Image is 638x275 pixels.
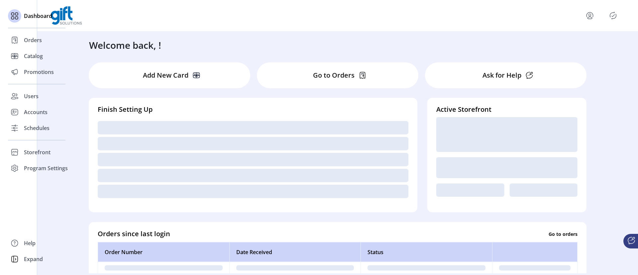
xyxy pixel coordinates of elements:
th: Status [361,242,492,262]
p: Ask for Help [482,70,521,80]
span: Catalog [24,52,43,60]
span: Schedules [24,124,50,132]
button: menu [585,10,595,21]
h4: Finish Setting Up [98,104,408,114]
img: logo [51,6,82,25]
th: Order Number [98,242,229,262]
span: Users [24,92,39,100]
p: Add New Card [143,70,188,80]
button: Publisher Panel [608,10,618,21]
h3: Welcome back, ! [89,38,161,52]
p: Go to Orders [313,70,355,80]
span: Program Settings [24,164,68,172]
h4: Active Storefront [436,104,578,114]
th: Date Received [229,242,361,262]
span: Expand [24,255,43,263]
span: Accounts [24,108,48,116]
span: Dashboard [24,12,52,20]
span: Promotions [24,68,54,76]
p: Go to orders [549,230,578,237]
span: Storefront [24,148,51,156]
span: Help [24,239,36,247]
span: Orders [24,36,42,44]
h4: Orders since last login [98,229,170,239]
